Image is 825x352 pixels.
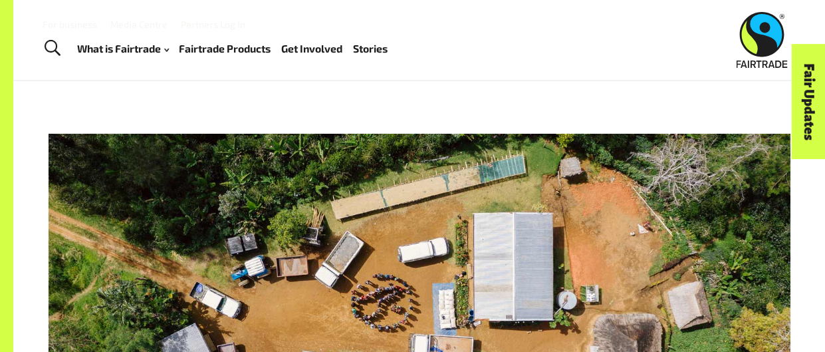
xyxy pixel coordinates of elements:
a: Fairtrade Products [179,39,271,58]
a: What is Fairtrade [77,39,169,58]
a: For business [43,19,97,30]
a: Partners Log In [181,19,245,30]
a: Get Involved [281,39,342,58]
a: Media Centre [110,19,168,30]
a: Toggle Search [36,32,68,65]
img: Fairtrade Australia New Zealand logo [737,12,788,68]
a: Stories [353,39,388,58]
